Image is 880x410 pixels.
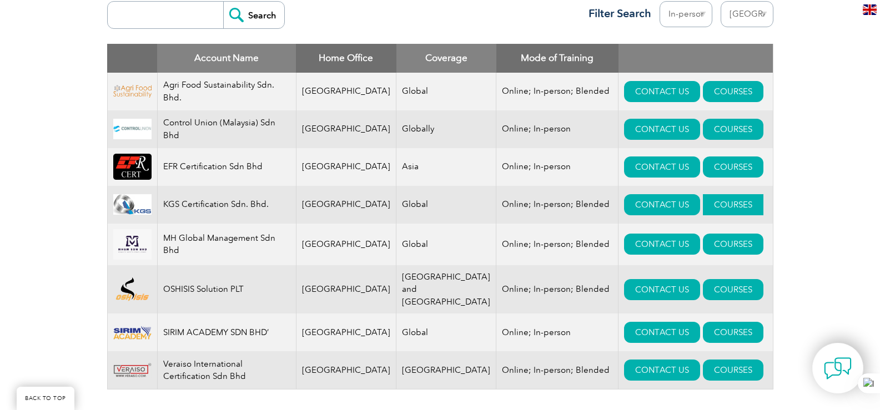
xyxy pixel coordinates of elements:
[624,360,700,381] a: CONTACT US
[396,73,496,110] td: Global
[296,313,396,351] td: [GEOGRAPHIC_DATA]
[624,81,700,102] a: CONTACT US
[396,351,496,389] td: [GEOGRAPHIC_DATA]
[113,154,152,180] img: 5625bac0-7d19-eb11-a813-000d3ae11abd-logo.png
[157,110,296,148] td: Control Union (Malaysia) Sdn Bhd
[496,44,618,73] th: Mode of Training: activate to sort column ascending
[703,156,763,178] a: COURSES
[624,119,700,140] a: CONTACT US
[157,351,296,389] td: Veraiso International Certification Sdn Bhd
[703,322,763,343] a: COURSES
[396,186,496,224] td: Global
[296,44,396,73] th: Home Office: activate to sort column ascending
[157,224,296,265] td: MH Global Management Sdn Bhd
[296,148,396,186] td: [GEOGRAPHIC_DATA]
[296,265,396,314] td: [GEOGRAPHIC_DATA]
[157,73,296,110] td: Agri Food Sustainability Sdn. Bhd.
[113,360,152,381] img: eb0663c8-d482-ee11-8179-000d3ae1a86f-logo.png
[496,351,618,389] td: Online; In-person; Blended
[624,279,700,300] a: CONTACT US
[296,110,396,148] td: [GEOGRAPHIC_DATA]
[113,85,152,97] img: f9836cf2-be2c-ed11-9db1-00224814fd52-logo.png
[496,110,618,148] td: Online; In-person
[296,224,396,265] td: [GEOGRAPHIC_DATA]
[496,313,618,351] td: Online; In-person
[157,265,296,314] td: OSHISIS Solution PLT
[396,313,496,351] td: Global
[396,265,496,314] td: [GEOGRAPHIC_DATA] and [GEOGRAPHIC_DATA]
[703,360,763,381] a: COURSES
[296,186,396,224] td: [GEOGRAPHIC_DATA]
[624,194,700,215] a: CONTACT US
[703,194,763,215] a: COURSES
[824,355,852,382] img: contact-chat.png
[296,351,396,389] td: [GEOGRAPHIC_DATA]
[113,229,152,260] img: 54f63d3f-b34d-ef11-a316-002248944286-logo.jpg
[496,148,618,186] td: Online; In-person
[703,81,763,102] a: COURSES
[863,4,877,15] img: en
[618,44,773,73] th: : activate to sort column ascending
[17,387,74,410] a: BACK TO TOP
[703,119,763,140] a: COURSES
[703,234,763,255] a: COURSES
[396,148,496,186] td: Asia
[624,322,700,343] a: CONTACT US
[113,119,152,139] img: 534ecdca-dfff-ed11-8f6c-00224814fd52-logo.jpg
[496,224,618,265] td: Online; In-person; Blended
[582,7,651,21] h3: Filter Search
[496,186,618,224] td: Online; In-person; Blended
[113,194,152,214] img: 7f98aa8e-08a0-ee11-be37-00224898ad00-logo.jpg
[496,265,618,314] td: Online; In-person; Blended
[703,279,763,300] a: COURSES
[396,224,496,265] td: Global
[396,110,496,148] td: Globally
[157,44,296,73] th: Account Name: activate to sort column descending
[157,186,296,224] td: KGS Certification Sdn. Bhd.
[624,156,700,178] a: CONTACT US
[296,73,396,110] td: [GEOGRAPHIC_DATA]
[113,322,152,343] img: f84611a7-a145-ee11-be6e-000d3ae1a22b-logo.png
[223,2,284,28] input: Search
[496,73,618,110] td: Online; In-person; Blended
[157,148,296,186] td: EFR Certification Sdn Bhd
[624,234,700,255] a: CONTACT US
[113,277,152,302] img: 5113d4a1-7437-ef11-a316-00224812a81c-logo.png
[157,313,296,351] td: SIRIM ACADEMY SDN BHD’
[396,44,496,73] th: Coverage: activate to sort column ascending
